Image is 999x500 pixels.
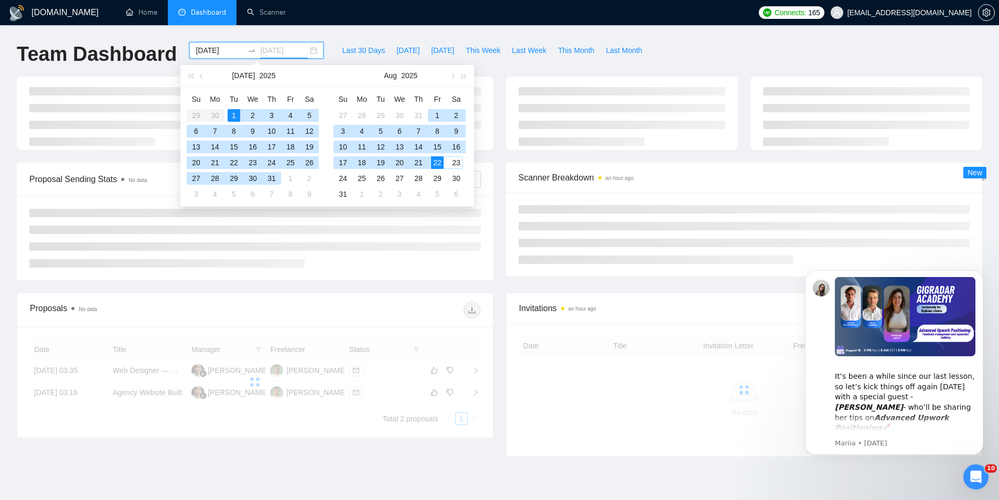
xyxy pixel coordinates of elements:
[371,139,390,155] td: 2025-08-12
[334,139,352,155] td: 2025-08-10
[374,109,387,122] div: 29
[196,45,243,56] input: Start date
[371,186,390,202] td: 2025-09-02
[390,171,409,186] td: 2025-08-27
[552,42,600,59] button: This Month
[224,155,243,171] td: 2025-07-22
[352,139,371,155] td: 2025-08-11
[374,172,387,185] div: 26
[412,141,425,153] div: 14
[8,5,25,22] img: logo
[558,45,594,56] span: This Month
[300,139,319,155] td: 2025-07-19
[356,125,368,137] div: 4
[390,139,409,155] td: 2025-08-13
[334,186,352,202] td: 2025-08-31
[789,254,999,472] iframe: Intercom notifications message
[190,125,202,137] div: 6
[447,108,466,123] td: 2025-08-02
[356,188,368,200] div: 1
[447,186,466,202] td: 2025-09-06
[262,91,281,108] th: Th
[352,91,371,108] th: Mo
[374,141,387,153] div: 12
[409,171,428,186] td: 2025-08-28
[352,186,371,202] td: 2025-09-01
[284,141,297,153] div: 18
[262,171,281,186] td: 2025-07-31
[248,46,256,55] span: swap-right
[265,125,278,137] div: 10
[190,172,202,185] div: 27
[209,125,221,137] div: 7
[763,8,771,17] img: upwork-logo.png
[409,91,428,108] th: Th
[243,186,262,202] td: 2025-08-06
[246,156,259,169] div: 23
[568,306,596,312] time: an hour ago
[259,65,275,86] button: 2025
[337,188,349,200] div: 31
[262,155,281,171] td: 2025-07-24
[409,186,428,202] td: 2025-09-04
[206,155,224,171] td: 2025-07-21
[337,109,349,122] div: 27
[356,109,368,122] div: 28
[281,139,300,155] td: 2025-07-18
[431,141,444,153] div: 15
[371,123,390,139] td: 2025-08-05
[191,8,226,17] span: Dashboard
[187,155,206,171] td: 2025-07-20
[228,172,240,185] div: 29
[409,155,428,171] td: 2025-08-21
[228,156,240,169] div: 22
[390,91,409,108] th: We
[303,141,316,153] div: 19
[447,139,466,155] td: 2025-08-16
[224,171,243,186] td: 2025-07-29
[187,171,206,186] td: 2025-07-27
[393,172,406,185] div: 27
[450,109,463,122] div: 2
[412,109,425,122] div: 31
[17,42,177,67] h1: Team Dashboard
[248,46,256,55] span: to
[303,156,316,169] div: 26
[224,139,243,155] td: 2025-07-15
[431,109,444,122] div: 1
[512,45,546,56] span: Last Week
[337,156,349,169] div: 17
[337,141,349,153] div: 10
[300,123,319,139] td: 2025-07-12
[409,108,428,123] td: 2025-07-31
[337,125,349,137] div: 3
[393,109,406,122] div: 30
[303,188,316,200] div: 9
[303,172,316,185] div: 2
[450,125,463,137] div: 9
[450,172,463,185] div: 30
[352,108,371,123] td: 2025-07-28
[600,42,648,59] button: Last Month
[390,186,409,202] td: 2025-09-03
[303,125,316,137] div: 12
[79,306,97,312] span: No data
[460,42,506,59] button: This Week
[281,155,300,171] td: 2025-07-25
[243,155,262,171] td: 2025-07-23
[128,177,147,183] span: No data
[425,42,460,59] button: [DATE]
[337,172,349,185] div: 24
[284,125,297,137] div: 11
[963,464,989,490] iframe: Intercom live chat
[412,172,425,185] div: 28
[228,188,240,200] div: 5
[265,156,278,169] div: 24
[243,123,262,139] td: 2025-07-09
[371,108,390,123] td: 2025-07-29
[391,42,425,59] button: [DATE]
[206,139,224,155] td: 2025-07-14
